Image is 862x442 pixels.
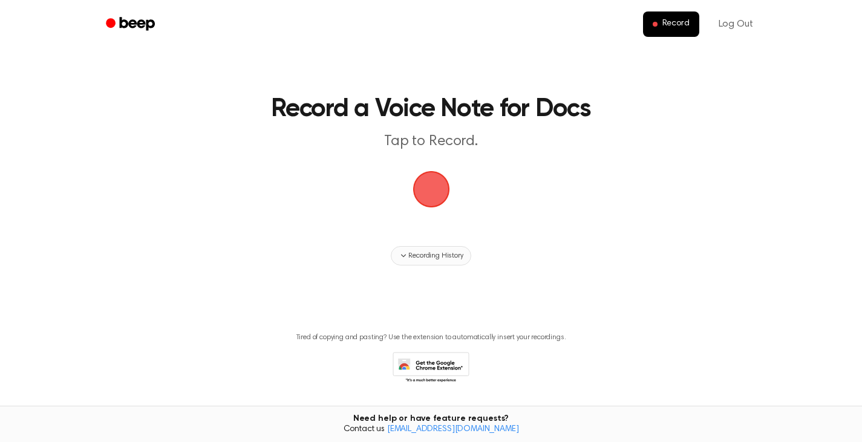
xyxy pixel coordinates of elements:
span: Contact us [7,424,855,435]
span: Record [662,19,690,30]
button: Record [643,11,699,37]
h1: Record a Voice Note for Docs [131,97,731,122]
p: Tired of copying and pasting? Use the extension to automatically insert your recordings. [296,333,566,342]
a: Log Out [707,10,765,39]
span: Recording History [408,250,463,261]
button: Recording History [391,246,471,265]
button: Beep Logo [413,171,449,207]
a: [EMAIL_ADDRESS][DOMAIN_NAME] [387,425,519,434]
p: Tap to Record. [199,132,664,152]
a: Beep [97,13,166,36]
